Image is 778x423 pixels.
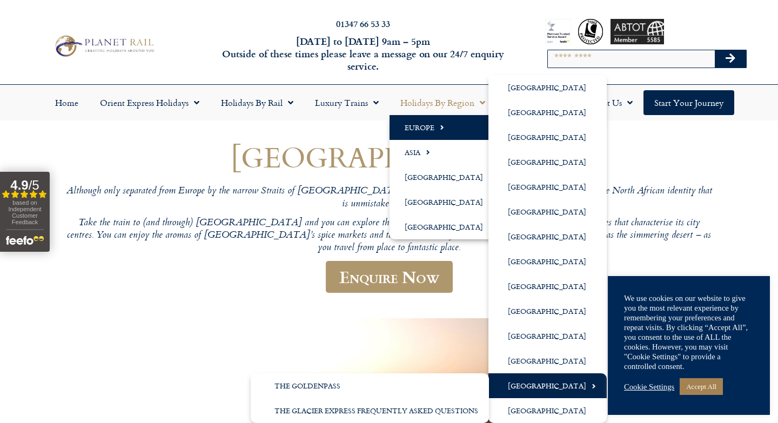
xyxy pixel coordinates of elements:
a: [GEOGRAPHIC_DATA] [488,299,607,324]
a: Luxury Trains [304,90,390,115]
a: Cookie Settings [624,382,674,392]
img: Planet Rail Train Holidays Logo [51,33,157,59]
a: [GEOGRAPHIC_DATA] [488,174,607,199]
div: We use cookies on our website to give you the most relevant experience by remembering your prefer... [624,293,754,371]
a: [GEOGRAPHIC_DATA] [488,348,607,373]
a: [GEOGRAPHIC_DATA] [488,373,607,398]
h1: [GEOGRAPHIC_DATA] [65,141,713,173]
a: [GEOGRAPHIC_DATA] [488,100,607,125]
a: [GEOGRAPHIC_DATA] [390,165,504,190]
a: [GEOGRAPHIC_DATA] [488,224,607,249]
a: Holidays by Rail [210,90,304,115]
a: Asia [390,140,504,165]
a: [GEOGRAPHIC_DATA] [488,398,607,423]
p: Although only separated from Europe by the narrow Straits of [GEOGRAPHIC_DATA], beautiful [GEOGRA... [65,185,713,211]
a: Home [44,90,89,115]
a: Accept All [680,378,723,395]
ul: [GEOGRAPHIC_DATA] [251,373,489,423]
nav: Menu [5,90,773,115]
a: [GEOGRAPHIC_DATA] [488,125,607,150]
a: [GEOGRAPHIC_DATA] [488,249,607,274]
a: [GEOGRAPHIC_DATA] [390,190,504,214]
a: About Us [576,90,643,115]
a: Start your Journey [643,90,734,115]
a: [GEOGRAPHIC_DATA] [488,150,607,174]
a: Europe [390,115,504,140]
a: [GEOGRAPHIC_DATA] [488,324,607,348]
a: [GEOGRAPHIC_DATA] [488,75,607,100]
a: Holidays by Region [390,90,496,115]
a: [GEOGRAPHIC_DATA] [488,274,607,299]
h6: [DATE] to [DATE] 9am – 5pm Outside of these times please leave a message on our 24/7 enquiry serv... [210,35,516,73]
a: The Glacier Express Frequently Asked Questions [251,398,489,423]
a: [GEOGRAPHIC_DATA] [390,214,504,239]
button: Search [715,50,746,68]
p: Take the train to (and through) [GEOGRAPHIC_DATA] and you can explore the medinas, [DEMOGRAPHIC_D... [65,217,713,255]
a: 01347 66 53 33 [336,17,390,30]
a: [GEOGRAPHIC_DATA] [488,199,607,224]
a: Orient Express Holidays [89,90,210,115]
ul: Europe [488,75,607,423]
a: The GoldenPass [251,373,489,398]
a: Enquire Now [326,261,453,293]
